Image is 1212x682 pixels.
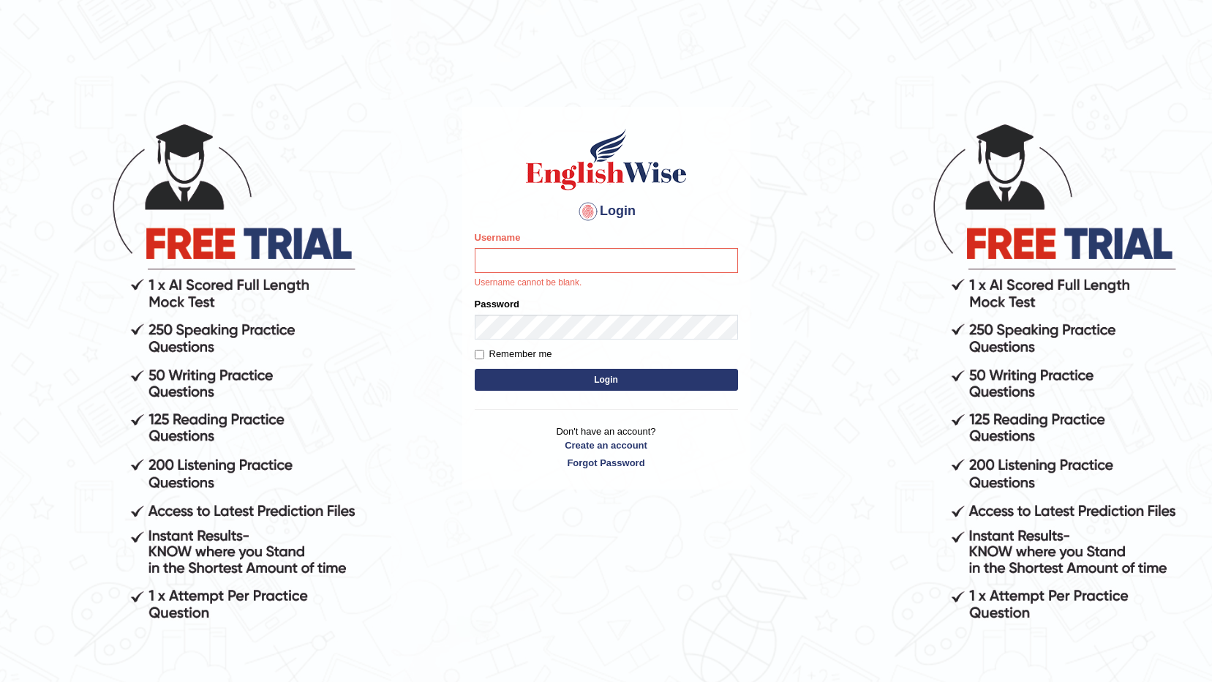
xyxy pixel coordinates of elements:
[475,369,738,391] button: Login
[475,297,519,311] label: Password
[475,424,738,470] p: Don't have an account?
[475,456,738,470] a: Forgot Password
[475,277,738,290] p: Username cannot be blank.
[475,350,484,359] input: Remember me
[475,438,738,452] a: Create an account
[475,347,552,361] label: Remember me
[523,127,690,192] img: Logo of English Wise sign in for intelligent practice with AI
[475,231,521,244] label: Username
[475,200,738,223] h4: Login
